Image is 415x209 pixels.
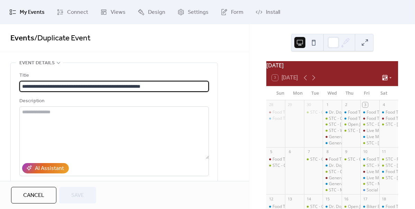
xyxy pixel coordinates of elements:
[323,181,341,187] div: General Knowledge Trivia - Roselle @ Wed Oct 8, 2025 7pm - 9pm (CDT)
[325,196,330,201] div: 15
[4,3,50,21] a: My Events
[323,128,341,134] div: STC - Wild Fries food truck @ Wed Oct 1, 2025 6pm - 9pm (CDT)
[325,149,330,154] div: 8
[324,86,341,100] div: Wed
[67,8,88,17] span: Connect
[111,8,126,17] span: Views
[273,110,401,115] div: Food Truck - [PERSON_NAME] - Lemont @ [DATE] 1pm - 5pm (CDT)
[360,163,379,169] div: STC - Happy Lobster @ Fri Oct 10, 2025 5pm - 9pm (CDT)
[360,134,379,140] div: Live Music - Ryan Cooper - Roselle @ Fri Oct 3, 2025 7pm - 10pm (CDT)
[362,196,368,201] div: 17
[287,149,292,154] div: 6
[304,110,323,115] div: STC - General Knowledge Trivia @ Tue Sep 30, 2025 7pm - 9pm (CDT)
[132,3,170,21] a: Design
[360,140,379,146] div: STC - Jimmy Nick and the Don't Tell Mama @ Fri Oct 3, 2025 7pm - 10pm (CDT)
[342,116,360,122] div: Food Truck - Tacos Los Jarochitos - Roselle @ Thu Oct 2, 2025 5pm - 9pm (CDT)
[266,116,285,122] div: Food Truck - Da Wing Wagon - Roselle @ Sun Sep 28, 2025 3pm - 6pm (CDT)
[323,140,341,146] div: General Knowledge Trivia - Roselle @ Wed Oct 1, 2025 7pm - 9pm (CDT)
[379,122,398,127] div: STC - Billy Denton @ Sat Oct 4, 2025 7pm - 10pm (CDT)
[381,149,387,154] div: 11
[344,149,349,154] div: 9
[379,175,398,181] div: STC - Matt Keen Band @ Sat Oct 11, 2025 7pm - 10pm (CDT)
[268,196,274,201] div: 12
[381,102,387,107] div: 4
[379,156,398,162] div: STC - Four Ds BBQ @ Sat Oct 11, 2025 12pm - 6pm (CDT)
[379,163,398,169] div: STC - Terry Byrne @ Sat Oct 11, 2025 2pm - 5pm (CDT)
[188,8,209,17] span: Settings
[323,134,341,140] div: General Knowledge Trivia - Lemont @ Wed Oct 1, 2025 7pm - 9pm (CDT)
[250,3,285,21] a: Install
[360,128,379,134] div: Live Music - Billy Denton - Lemont @ Fri Oct 3, 2025 7pm - 10pm (CDT)
[306,149,311,154] div: 7
[341,86,358,100] div: Thu
[266,8,280,17] span: Install
[287,102,292,107] div: 29
[289,86,306,100] div: Mon
[273,116,398,122] div: Food Truck - Da Wing Wagon - Roselle @ [DATE] 3pm - 6pm (CDT)
[34,31,91,46] span: / Duplicate Event
[10,31,34,46] a: Events
[379,116,398,122] div: Food Truck - Pizza 750 - Lemont @ Sat Oct 4, 2025 2pm - 6pm (CDT)
[266,61,398,69] div: [DATE]
[342,110,360,115] div: Food Truck - Dr. Dogs - Roselle * donation to LPHS Choir... @ Thu Oct 2, 2025 5pm - 9pm (CDT)
[342,128,360,134] div: STC - Gvs Italian Street Food @ Thu Oct 2, 2025 7pm - 9pm (CDT)
[22,163,69,173] button: AI Assistant
[266,156,285,162] div: Food Truck - Tacos Los Jarochitos - Lemont @ Sun Oct 5, 2025 1pm - 4pm (CDT)
[215,3,249,21] a: Form
[19,59,55,67] span: Event details
[323,175,341,181] div: General Knowledge Trivia - Lemont @ Wed Oct 8, 2025 7pm - 9pm (CDT)
[272,86,289,100] div: Sun
[19,72,207,80] div: Title
[375,86,393,100] div: Sat
[379,110,398,115] div: Food Truck - Mamma Mia Pizza - Roselle @ Sat Oct 4, 2025 2pm - 6pm (CDT)
[148,8,165,17] span: Design
[268,149,274,154] div: 5
[362,149,368,154] div: 10
[379,169,398,175] div: Food Truck - Chuck’s Wood Fired Pizza - Roselle @ Sat Oct 11, 2025 5pm - 8pm (CST)
[362,102,368,107] div: 3
[323,187,341,193] div: STC - Music Bingo hosted by Pollyanna's Sean Frazier @ Wed Oct 8, 2025 7pm - 9pm (CDT)
[323,122,341,127] div: STC - Stern Style Pinball Tournament @ Wed Oct 1, 2025 6pm - 9pm (CDT)
[323,110,341,115] div: Dr. Dog’s Food Truck - Roselle @ Weekly from 6pm to 9pm
[323,163,341,169] div: Dr. Dog’s Food Truck - Roselle @ Weekly from 6pm to 9pm
[360,156,379,162] div: Food Truck - Uncle Cams Sandwiches - Roselle @ Fri Oct 10, 2025 5pm - 9pm (CDT)
[11,187,56,203] button: Cancel
[19,97,207,105] div: Description
[360,181,379,187] div: STC - Miss Behavin' Band @ Fri Oct 10, 2025 7pm - 10pm (CDT)
[306,102,311,107] div: 30
[52,3,93,21] a: Connect
[323,169,341,175] div: STC - Charity Bike Ride with Sammy's Bikes @ Weekly from 6pm to 7:30pm on Wednesday from Wed May ...
[360,187,379,193] div: Social - Magician Pat Flanagan @ Fri Oct 10, 2025 8pm - 10:30pm (CDT)
[344,102,349,107] div: 2
[35,164,64,173] div: AI Assistant
[360,110,379,115] div: Food Truck - Da Pizza Co - Roselle @ Fri Oct 3, 2025 5pm - 9pm (CDT)
[304,156,323,162] div: STC - General Knowledge Trivia @ Tue Oct 7, 2025 7pm - 9pm (CDT)
[287,196,292,201] div: 13
[360,175,379,181] div: Live Music - Jeffery Constantine - Roselle @ Fri Oct 10, 2025 7pm - 10pm (CDT)
[358,86,375,100] div: Fri
[381,196,387,201] div: 18
[20,8,45,17] span: My Events
[23,191,44,200] span: Cancel
[306,196,311,201] div: 14
[306,86,324,100] div: Tue
[360,169,379,175] div: Live Music - Crawfords Daughter- Lemont @ Fri Oct 10, 2025 7pm - 10pm (CDT)
[266,110,285,115] div: Food Truck - Pierogi Rig - Lemont @ Sun Sep 28, 2025 1pm - 5pm (CDT)
[323,156,341,162] div: Food Truck - Happy Lobster - Lemont @ Wed Oct 8, 2025 5pm - 9pm (CDT)
[323,116,341,122] div: STC - Charity Bike Ride with Sammy's Bikes @ Weekly from 6pm to 7:30pm on Wednesday from Wed May ...
[344,196,349,201] div: 16
[360,116,379,122] div: Food Truck - Happy Times - Lemont @ Fri Oct 3, 2025 5pm - 9pm (CDT)
[95,3,131,21] a: Views
[342,122,360,127] div: Open Jam with Sam Wyatt @ STC @ Thu Oct 2, 2025 7pm - 11pm (CDT)
[268,102,274,107] div: 28
[172,3,214,21] a: Settings
[273,163,383,169] div: STC - Outdoor Doggie Dining class @ 1pm - 2:30pm (CDT)
[325,102,330,107] div: 1
[360,122,379,127] div: STC - Dark Horse Grill @ Fri Oct 3, 2025 5pm - 9pm (CDT)
[266,163,285,169] div: STC - Outdoor Doggie Dining class @ 1pm - 2:30pm (CDT)
[231,8,243,17] span: Form
[342,156,360,162] div: STC - Grunge Theme Night @ Thu Oct 9, 2025 8pm - 11pm (CDT)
